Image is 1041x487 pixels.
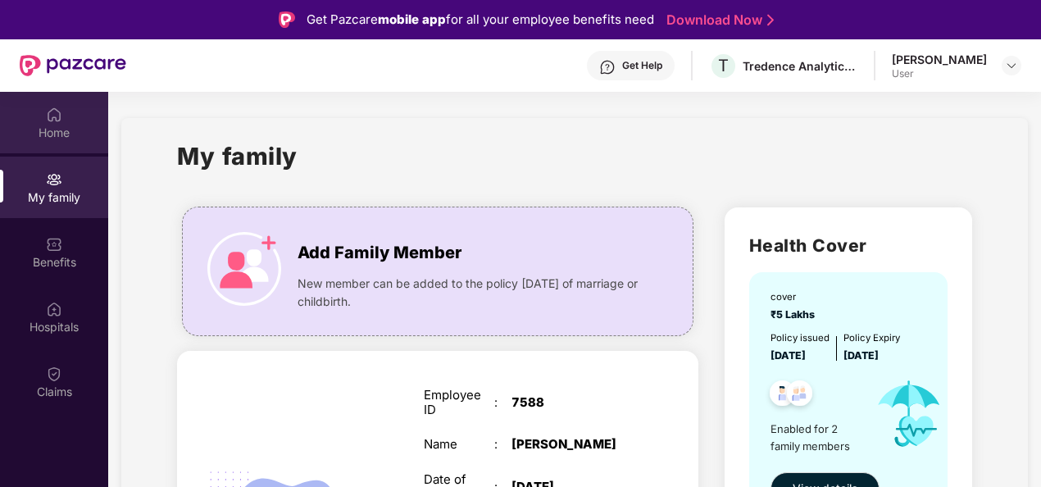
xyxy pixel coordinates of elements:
[511,395,634,410] div: 7588
[771,308,820,321] span: ₹5 Lakhs
[622,59,662,72] div: Get Help
[771,331,830,346] div: Policy issued
[762,375,802,416] img: svg+xml;base64,PHN2ZyB4bWxucz0iaHR0cDovL3d3dy53My5vcmcvMjAwMC9zdmciIHdpZHRoPSI0OC45NDMiIGhlaWdodD...
[46,171,62,188] img: svg+xml;base64,PHN2ZyB3aWR0aD0iMjAiIGhlaWdodD0iMjAiIHZpZXdCb3g9IjAgMCAyMCAyMCIgZmlsbD0ibm9uZSIgeG...
[771,349,806,362] span: [DATE]
[718,56,729,75] span: T
[843,349,879,362] span: [DATE]
[298,240,461,266] span: Add Family Member
[378,11,446,27] strong: mobile app
[511,437,634,452] div: [PERSON_NAME]
[46,301,62,317] img: svg+xml;base64,PHN2ZyBpZD0iSG9zcGl0YWxzIiB4bWxucz0iaHR0cDovL3d3dy53My5vcmcvMjAwMC9zdmciIHdpZHRoPS...
[46,236,62,253] img: svg+xml;base64,PHN2ZyBpZD0iQmVuZWZpdHMiIHhtbG5zPSJodHRwOi8vd3d3LnczLm9yZy8yMDAwL3N2ZyIgd2lkdGg9Ij...
[424,437,494,452] div: Name
[279,11,295,28] img: Logo
[666,11,769,29] a: Download Now
[494,395,511,410] div: :
[771,421,863,454] span: Enabled for 2 family members
[494,437,511,452] div: :
[46,107,62,123] img: svg+xml;base64,PHN2ZyBpZD0iSG9tZSIgeG1sbnM9Imh0dHA6Ly93d3cudzMub3JnLzIwMDAvc3ZnIiB3aWR0aD0iMjAiIG...
[177,138,298,175] h1: My family
[843,331,900,346] div: Policy Expiry
[892,67,987,80] div: User
[767,11,774,29] img: Stroke
[46,366,62,382] img: svg+xml;base64,PHN2ZyBpZD0iQ2xhaW0iIHhtbG5zPSJodHRwOi8vd3d3LnczLm9yZy8yMDAwL3N2ZyIgd2lkdGg9IjIwIi...
[207,232,281,306] img: icon
[771,290,820,305] div: cover
[892,52,987,67] div: [PERSON_NAME]
[749,232,948,259] h2: Health Cover
[1005,59,1018,72] img: svg+xml;base64,PHN2ZyBpZD0iRHJvcGRvd24tMzJ4MzIiIHhtbG5zPSJodHRwOi8vd3d3LnczLm9yZy8yMDAwL3N2ZyIgd2...
[780,375,820,416] img: svg+xml;base64,PHN2ZyB4bWxucz0iaHR0cDovL3d3dy53My5vcmcvMjAwMC9zdmciIHdpZHRoPSI0OC45NDMiIGhlaWdodD...
[298,275,643,311] span: New member can be added to the policy [DATE] of marriage or childbirth.
[599,59,616,75] img: svg+xml;base64,PHN2ZyBpZD0iSGVscC0zMngzMiIgeG1sbnM9Imh0dHA6Ly93d3cudzMub3JnLzIwMDAvc3ZnIiB3aWR0aD...
[307,10,654,30] div: Get Pazcare for all your employee benefits need
[743,58,857,74] div: Tredence Analytics Solutions Private Limited
[424,388,494,417] div: Employee ID
[20,55,126,76] img: New Pazcare Logo
[863,364,955,464] img: icon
